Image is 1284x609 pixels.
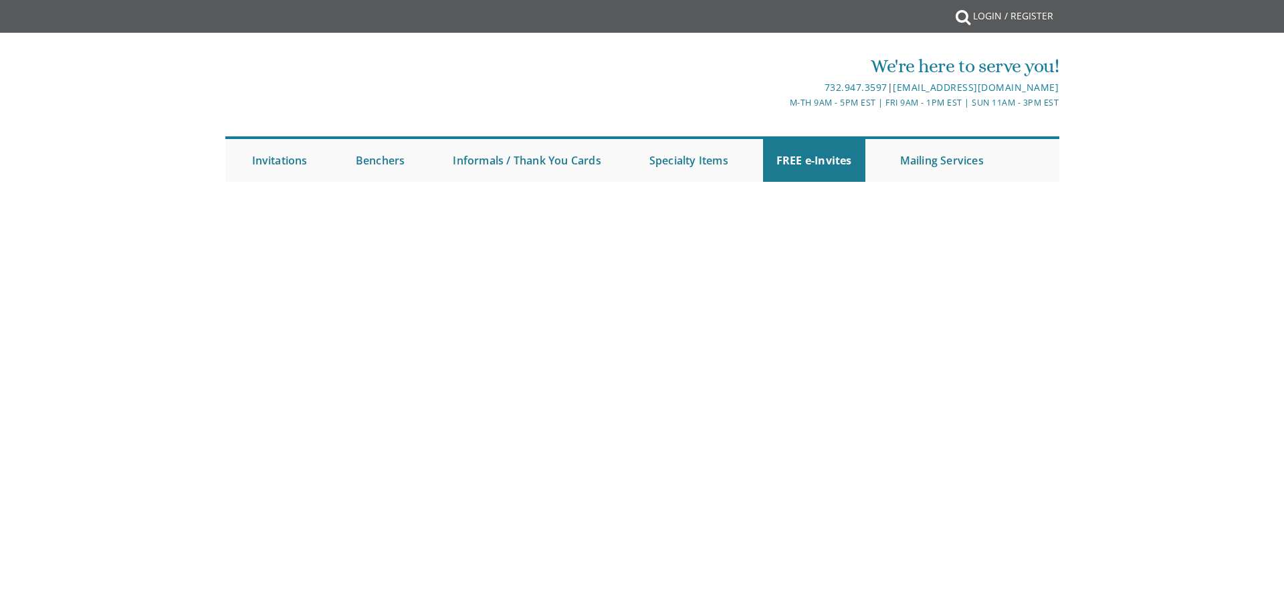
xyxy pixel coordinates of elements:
a: [EMAIL_ADDRESS][DOMAIN_NAME] [893,81,1059,94]
div: | [504,80,1059,96]
div: M-Th 9am - 5pm EST | Fri 9am - 1pm EST | Sun 11am - 3pm EST [504,96,1059,110]
a: Informals / Thank You Cards [439,139,614,182]
a: Benchers [342,139,419,182]
a: FREE e-Invites [763,139,865,182]
a: 732.947.3597 [825,81,887,94]
a: Invitations [239,139,321,182]
a: Mailing Services [887,139,997,182]
a: Specialty Items [636,139,742,182]
div: We're here to serve you! [504,53,1059,80]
